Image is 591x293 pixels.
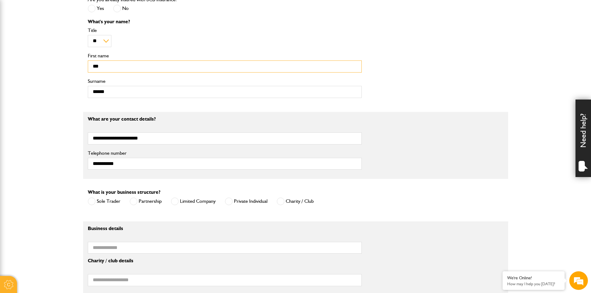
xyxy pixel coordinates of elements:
input: Enter your email address [8,76,113,89]
input: Enter your phone number [8,94,113,108]
div: Chat with us now [32,35,104,43]
p: What are your contact details? [88,117,362,122]
em: Start Chat [84,191,113,199]
label: First name [88,53,362,58]
label: Limited Company [171,198,216,205]
label: Sole Trader [88,198,120,205]
label: Title [88,28,362,33]
label: No [113,5,129,12]
div: Minimize live chat window [102,3,117,18]
img: d_20077148190_company_1631870298795_20077148190 [11,34,26,43]
input: Enter your last name [8,57,113,71]
label: Private Individual [225,198,267,205]
div: Need help? [575,100,591,177]
textarea: Type your message and hit 'Enter' [8,112,113,186]
label: Partnership [130,198,162,205]
p: What's your name? [88,19,362,24]
label: Surname [88,79,362,84]
label: What is your business structure? [88,190,160,195]
label: Charity / Club [277,198,314,205]
p: Business details [88,226,362,231]
p: Charity / club details [88,258,362,263]
label: Telephone number [88,151,362,156]
label: Yes [88,5,104,12]
p: How may I help you today? [507,282,560,286]
div: We're Online! [507,275,560,281]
